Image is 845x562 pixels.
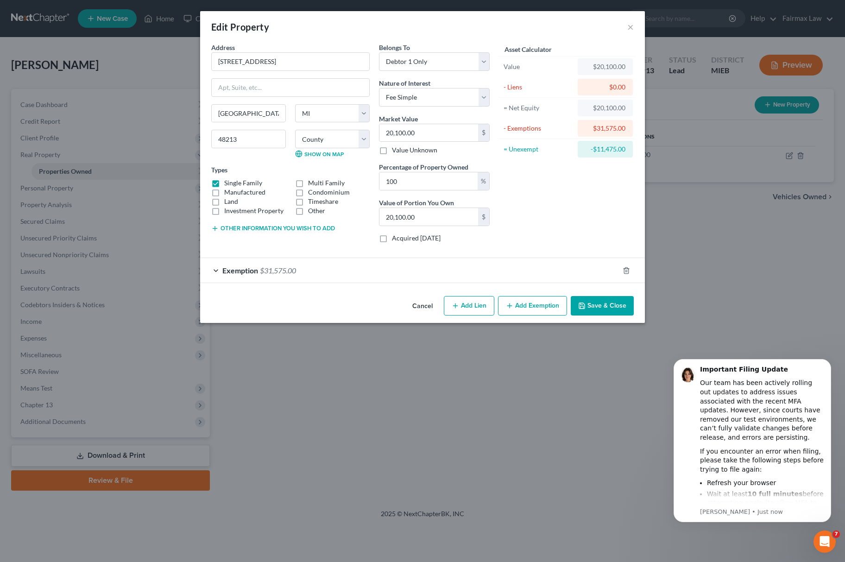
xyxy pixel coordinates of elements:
[224,206,284,215] label: Investment Property
[585,62,625,71] div: $20,100.00
[504,103,574,113] div: = Net Equity
[211,20,269,33] div: Edit Property
[478,208,489,226] div: $
[571,296,634,316] button: Save & Close
[212,105,285,122] input: Enter city...
[379,198,454,208] label: Value of Portion You Own
[392,234,441,243] label: Acquired [DATE]
[585,145,625,154] div: -$11,475.00
[295,150,344,158] a: Show on Map
[504,82,574,92] div: - Liens
[379,172,478,190] input: 0.00
[379,208,478,226] input: 0.00
[224,188,265,197] label: Manufactured
[660,347,845,557] iframe: Intercom notifications message
[224,197,238,206] label: Land
[211,165,227,175] label: Types
[379,78,430,88] label: Nature of Interest
[444,296,494,316] button: Add Lien
[832,530,840,538] span: 7
[222,266,258,275] span: Exemption
[211,225,335,232] button: Other information you wish to add
[478,124,489,142] div: $
[585,82,625,92] div: $0.00
[504,44,552,54] label: Asset Calculator
[504,145,574,154] div: = Unexempt
[585,103,625,113] div: $20,100.00
[813,530,836,553] iframe: Intercom live chat
[379,44,410,51] span: Belongs To
[224,178,262,188] label: Single Family
[504,124,574,133] div: - Exemptions
[498,296,567,316] button: Add Exemption
[308,178,345,188] label: Multi Family
[211,44,235,51] span: Address
[405,297,440,316] button: Cancel
[392,145,437,155] label: Value Unknown
[585,124,625,133] div: $31,575.00
[260,266,296,275] span: $31,575.00
[308,197,338,206] label: Timeshare
[478,172,489,190] div: %
[379,162,468,172] label: Percentage of Property Owned
[627,21,634,32] button: ×
[212,53,369,70] input: Enter address...
[504,62,574,71] div: Value
[379,124,478,142] input: 0.00
[379,114,418,124] label: Market Value
[308,206,325,215] label: Other
[211,130,286,148] input: Enter zip...
[212,79,369,96] input: Apt, Suite, etc...
[308,188,350,197] label: Condominium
